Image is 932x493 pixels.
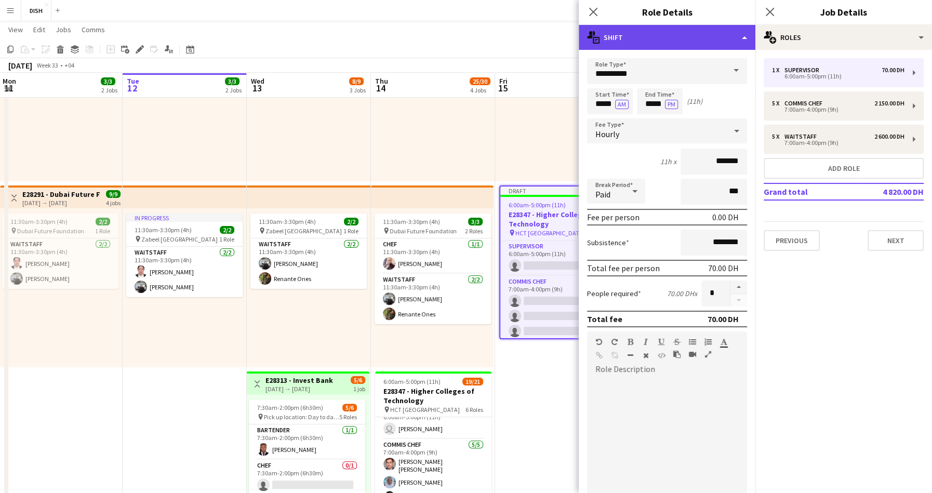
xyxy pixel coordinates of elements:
[784,100,827,107] div: Commis Chef
[250,214,367,289] div: 11:30am-3:30pm (4h)2/2 Zabeel [GEOGRAPHIC_DATA]1 RoleWaitstaff2/211:30am-3:30pm (4h)[PERSON_NAME]...
[219,235,234,243] span: 1 Role
[21,1,51,21] button: DISH
[259,218,316,225] span: 11:30am-3:30pm (4h)
[642,338,649,346] button: Italic
[673,338,681,346] button: Strikethrough
[383,218,440,225] span: 11:30am-3:30pm (4h)
[499,76,508,86] span: Fri
[660,157,676,166] div: 11h x
[499,185,616,339] div: Draft6:00am-5:00pm (11h)0/11E28347 - Higher Colleges of Technology HCT [GEOGRAPHIC_DATA]3 RolesSu...
[390,406,460,414] span: HCT [GEOGRAPHIC_DATA]
[1,82,16,94] span: 11
[704,350,712,358] button: Fullscreen
[462,378,483,385] span: 19/21
[375,404,491,439] app-card-role: Supervisor1/16:00am-5:00pm (11h) [PERSON_NAME]
[595,338,603,346] button: Undo
[342,404,357,411] span: 5/6
[874,133,904,140] div: 2 600.00 DH
[344,218,358,225] span: 2/2
[595,189,610,199] span: Paid
[772,140,904,145] div: 7:00am-4:00pm (9h)
[10,218,68,225] span: 11:30am-3:30pm (4h)
[375,214,491,324] app-job-card: 11:30am-3:30pm (4h)3/3 Dubai Future Foundation2 RolesChef1/111:30am-3:30pm (4h)[PERSON_NAME]Waits...
[374,82,388,94] span: 14
[595,129,619,139] span: Hourly
[587,289,641,298] label: People required
[764,183,858,200] td: Grand total
[689,338,696,346] button: Unordered List
[4,23,27,36] a: View
[587,238,629,247] label: Subsistence
[587,263,660,273] div: Total fee per person
[665,100,678,109] button: PM
[627,338,634,346] button: Bold
[375,76,388,86] span: Thu
[126,214,243,297] app-job-card: In progress11:30am-3:30pm (4h)2/2 Zabeel [GEOGRAPHIC_DATA]1 RoleWaitstaff2/211:30am-3:30pm (4h)[P...
[135,226,192,234] span: 11:30am-3:30pm (4h)
[375,274,491,324] app-card-role: Waitstaff2/211:30am-3:30pm (4h)[PERSON_NAME]Renante Ones
[106,198,121,207] div: 4 jobs
[56,25,71,34] span: Jobs
[225,77,239,85] span: 3/3
[498,82,508,94] span: 15
[77,23,109,36] a: Comms
[712,212,739,222] div: 0.00 DH
[658,338,665,346] button: Underline
[772,133,784,140] div: 5 x
[101,86,117,94] div: 2 Jobs
[265,376,333,385] h3: E28313 - Invest Bank
[772,100,784,107] div: 5 x
[265,227,342,235] span: Zabeel [GEOGRAPHIC_DATA]
[755,5,932,19] h3: Job Details
[351,376,365,384] span: 5/6
[470,86,490,94] div: 4 Jobs
[784,133,821,140] div: Waitstaff
[2,214,118,289] app-job-card: 11:30am-3:30pm (4h)2/2 Dubai Future Foundation1 RoleWaitstaff2/211:30am-3:30pm (4h)[PERSON_NAME][...
[687,97,702,106] div: (11h)
[874,100,904,107] div: 2 150.00 DH
[225,86,242,94] div: 2 Jobs
[29,23,49,36] a: Edit
[868,230,924,251] button: Next
[500,276,615,371] app-card-role: Commis Chef0/57:00am-4:00pm (9h)
[858,183,924,200] td: 4 820.00 DH
[882,66,904,74] div: 70.00 DH
[772,107,904,112] div: 7:00am-4:00pm (9h)
[8,25,23,34] span: View
[390,227,457,235] span: Dubai Future Foundation
[627,351,634,359] button: Horizontal Line
[658,351,665,359] button: HTML Code
[500,241,615,276] app-card-role: Supervisor0/16:00am-5:00pm (11h)
[784,66,823,74] div: Supervisor
[611,338,618,346] button: Redo
[339,413,357,421] span: 5 Roles
[587,314,622,324] div: Total fee
[375,238,491,274] app-card-role: Chef1/111:30am-3:30pm (4h)[PERSON_NAME]
[587,212,640,222] div: Fee per person
[755,25,932,50] div: Roles
[343,227,358,235] span: 1 Role
[95,227,110,235] span: 1 Role
[64,61,74,69] div: +04
[667,289,697,298] div: 70.00 DH x
[730,281,747,294] button: Increase
[264,413,339,421] span: Pick up location: Day to day, near [GEOGRAPHIC_DATA]
[615,100,629,109] button: AM
[764,158,924,179] button: Add role
[141,235,218,243] span: Zabeel [GEOGRAPHIC_DATA]
[101,77,115,85] span: 3/3
[265,385,333,393] div: [DATE] → [DATE]
[465,406,483,414] span: 6 Roles
[249,82,264,94] span: 13
[468,218,483,225] span: 3/3
[22,199,100,207] div: [DATE] → [DATE]
[470,77,490,85] span: 25/30
[708,263,739,273] div: 70.00 DH
[383,378,441,385] span: 6:00am-5:00pm (11h)
[465,227,483,235] span: 2 Roles
[249,424,365,460] app-card-role: Bartender1/17:30am-2:00pm (6h30m)[PERSON_NAME]
[220,226,234,234] span: 2/2
[500,186,615,195] div: Draft
[33,25,45,34] span: Edit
